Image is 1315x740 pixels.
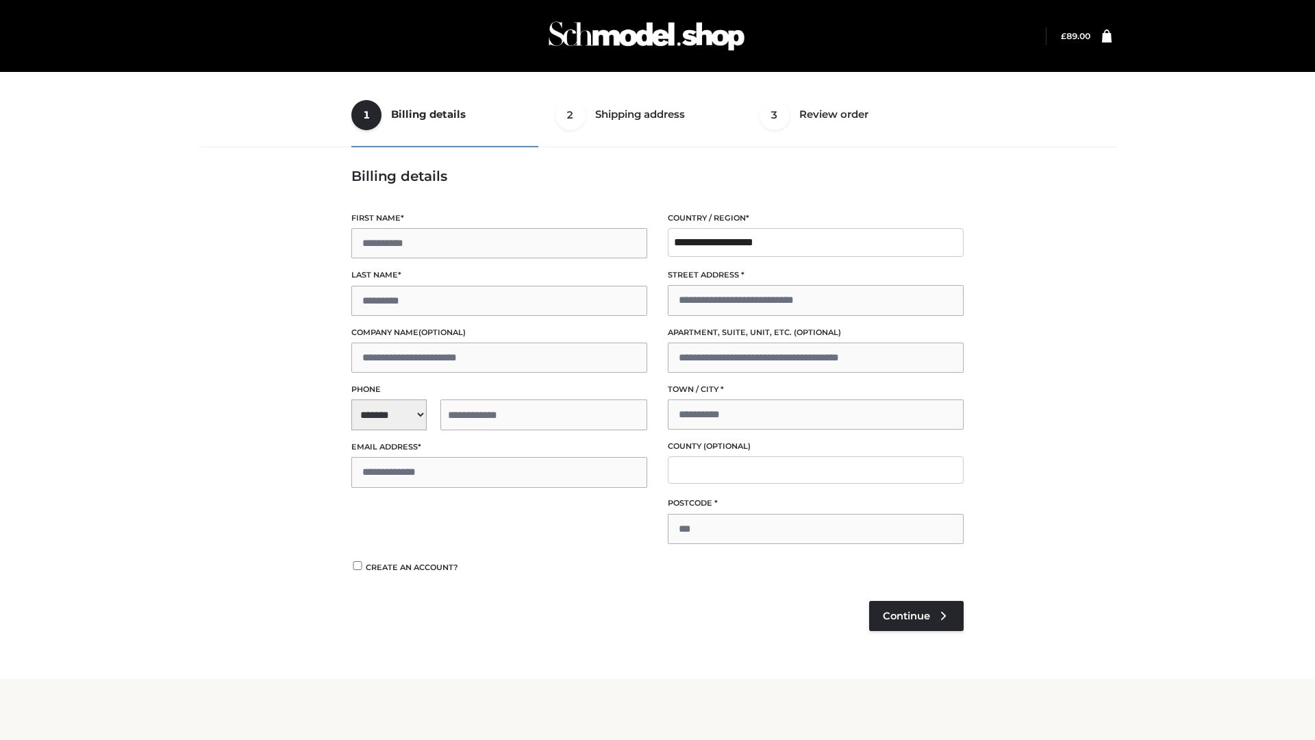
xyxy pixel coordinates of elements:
[668,269,964,282] label: Street address
[351,212,647,225] label: First name
[351,269,647,282] label: Last name
[351,168,964,184] h3: Billing details
[668,383,964,396] label: Town / City
[794,328,841,337] span: (optional)
[668,497,964,510] label: Postcode
[869,601,964,631] a: Continue
[418,328,466,337] span: (optional)
[1061,31,1090,41] a: £89.00
[883,610,930,622] span: Continue
[1061,31,1066,41] span: £
[668,440,964,453] label: County
[351,326,647,339] label: Company name
[351,441,647,454] label: Email address
[544,9,749,63] img: Schmodel Admin 964
[366,563,458,572] span: Create an account?
[351,561,364,570] input: Create an account?
[668,326,964,339] label: Apartment, suite, unit, etc.
[668,212,964,225] label: Country / Region
[351,383,647,396] label: Phone
[703,441,751,451] span: (optional)
[1061,31,1090,41] bdi: 89.00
